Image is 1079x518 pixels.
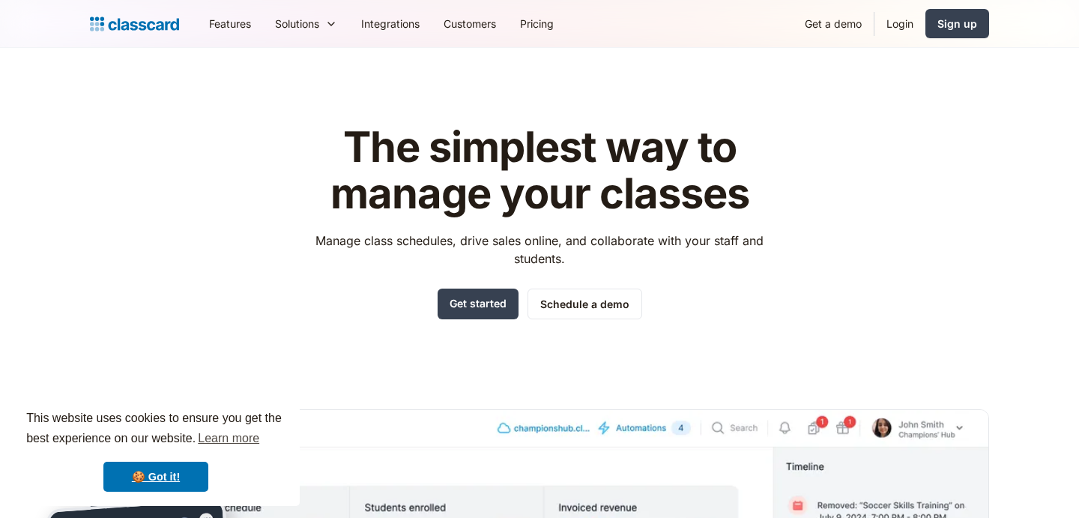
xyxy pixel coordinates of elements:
[263,7,349,40] div: Solutions
[302,232,778,268] p: Manage class schedules, drive sales online, and collaborate with your staff and students.
[438,289,519,319] a: Get started
[196,427,262,450] a: learn more about cookies
[349,7,432,40] a: Integrations
[26,409,285,450] span: This website uses cookies to ensure you get the best experience on our website.
[90,13,179,34] a: home
[275,16,319,31] div: Solutions
[937,16,977,31] div: Sign up
[103,462,208,492] a: dismiss cookie message
[925,9,989,38] a: Sign up
[508,7,566,40] a: Pricing
[528,289,642,319] a: Schedule a demo
[197,7,263,40] a: Features
[432,7,508,40] a: Customers
[302,124,778,217] h1: The simplest way to manage your classes
[874,7,925,40] a: Login
[793,7,874,40] a: Get a demo
[12,395,300,506] div: cookieconsent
